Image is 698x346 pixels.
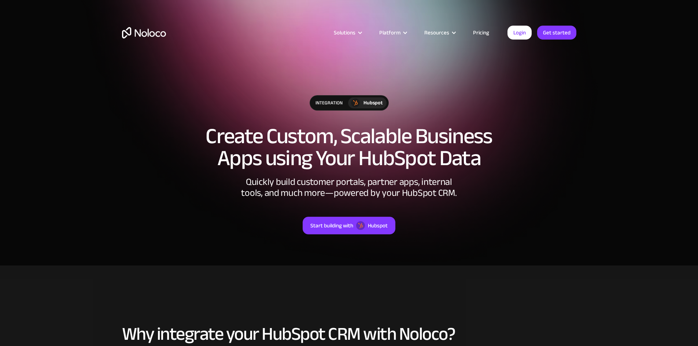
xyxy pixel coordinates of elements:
h1: Create Custom, Scalable Business Apps using Your HubSpot Data [122,125,576,169]
div: Resources [415,28,464,37]
div: Hubspot [363,99,383,107]
div: Quickly build customer portals, partner apps, internal tools, and much more—powered by your HubSp... [239,176,459,198]
div: Platform [370,28,415,37]
a: Start building withHubspot [303,217,395,234]
h2: Why integrate your HubSpot CRM with Noloco? [122,324,576,344]
div: Solutions [325,28,370,37]
div: Hubspot [368,221,388,230]
div: Platform [379,28,400,37]
div: integration [310,96,348,110]
div: Solutions [334,28,355,37]
a: Pricing [464,28,498,37]
div: Start building with [310,221,353,230]
a: home [122,27,166,38]
div: Resources [424,28,449,37]
a: Login [507,26,532,40]
a: Get started [537,26,576,40]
